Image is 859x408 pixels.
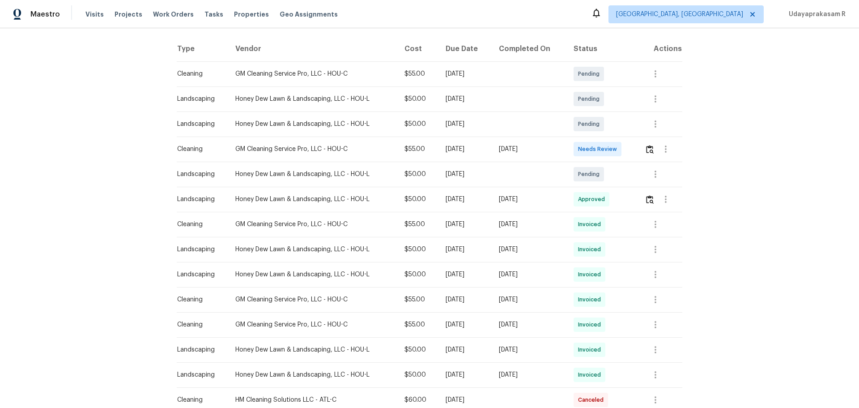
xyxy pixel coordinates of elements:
[446,195,484,204] div: [DATE]
[499,145,559,154] div: [DATE]
[446,245,484,254] div: [DATE]
[177,170,221,179] div: Landscaping
[578,94,603,103] span: Pending
[578,145,621,154] span: Needs Review
[499,320,559,329] div: [DATE]
[177,120,221,129] div: Landscaping
[404,220,431,229] div: $55.00
[616,10,743,19] span: [GEOGRAPHIC_DATA], [GEOGRAPHIC_DATA]
[235,370,390,379] div: Honey Dew Lawn & Landscaping, LLC - HOU-L
[446,270,484,279] div: [DATE]
[235,395,390,404] div: HM Cleaning Solutions LLC - ATL-C
[404,370,431,379] div: $50.00
[438,36,491,61] th: Due Date
[404,395,431,404] div: $60.00
[638,36,682,61] th: Actions
[645,138,655,160] button: Review Icon
[499,370,559,379] div: [DATE]
[177,320,221,329] div: Cleaning
[646,195,654,204] img: Review Icon
[397,36,438,61] th: Cost
[492,36,566,61] th: Completed On
[177,295,221,304] div: Cleaning
[499,270,559,279] div: [DATE]
[177,69,221,78] div: Cleaning
[578,295,604,304] span: Invoiced
[446,320,484,329] div: [DATE]
[404,295,431,304] div: $55.00
[578,69,603,78] span: Pending
[177,36,228,61] th: Type
[235,295,390,304] div: GM Cleaning Service Pro, LLC - HOU-C
[578,345,604,354] span: Invoiced
[404,345,431,354] div: $50.00
[235,195,390,204] div: Honey Dew Lawn & Landscaping, LLC - HOU-L
[235,220,390,229] div: GM Cleaning Service Pro, LLC - HOU-C
[499,295,559,304] div: [DATE]
[204,11,223,17] span: Tasks
[30,10,60,19] span: Maestro
[499,195,559,204] div: [DATE]
[446,120,484,129] div: [DATE]
[404,245,431,254] div: $50.00
[228,36,397,61] th: Vendor
[153,10,194,19] span: Work Orders
[404,69,431,78] div: $55.00
[446,170,484,179] div: [DATE]
[499,245,559,254] div: [DATE]
[645,189,655,210] button: Review Icon
[85,10,104,19] span: Visits
[578,220,604,229] span: Invoiced
[235,94,390,103] div: Honey Dew Lawn & Landscaping, LLC - HOU-L
[785,10,846,19] span: Udayaprakasam R
[177,370,221,379] div: Landscaping
[499,345,559,354] div: [DATE]
[404,320,431,329] div: $55.00
[578,170,603,179] span: Pending
[235,270,390,279] div: Honey Dew Lawn & Landscaping, LLC - HOU-L
[235,170,390,179] div: Honey Dew Lawn & Landscaping, LLC - HOU-L
[177,345,221,354] div: Landscaping
[578,195,608,204] span: Approved
[578,320,604,329] span: Invoiced
[566,36,637,61] th: Status
[404,145,431,154] div: $55.00
[499,220,559,229] div: [DATE]
[177,395,221,404] div: Cleaning
[646,145,654,154] img: Review Icon
[578,245,604,254] span: Invoiced
[177,94,221,103] div: Landscaping
[578,120,603,129] span: Pending
[404,270,431,279] div: $50.00
[177,245,221,254] div: Landscaping
[234,10,269,19] span: Properties
[404,120,431,129] div: $50.00
[446,295,484,304] div: [DATE]
[235,245,390,254] div: Honey Dew Lawn & Landscaping, LLC - HOU-L
[446,69,484,78] div: [DATE]
[446,220,484,229] div: [DATE]
[177,145,221,154] div: Cleaning
[578,370,604,379] span: Invoiced
[177,270,221,279] div: Landscaping
[177,220,221,229] div: Cleaning
[235,120,390,129] div: Honey Dew Lawn & Landscaping, LLC - HOU-L
[446,145,484,154] div: [DATE]
[578,270,604,279] span: Invoiced
[578,395,607,404] span: Canceled
[446,345,484,354] div: [DATE]
[177,195,221,204] div: Landscaping
[235,320,390,329] div: GM Cleaning Service Pro, LLC - HOU-C
[115,10,142,19] span: Projects
[235,145,390,154] div: GM Cleaning Service Pro, LLC - HOU-C
[446,94,484,103] div: [DATE]
[446,395,484,404] div: [DATE]
[404,170,431,179] div: $50.00
[404,195,431,204] div: $50.00
[235,69,390,78] div: GM Cleaning Service Pro, LLC - HOU-C
[280,10,338,19] span: Geo Assignments
[235,345,390,354] div: Honey Dew Lawn & Landscaping, LLC - HOU-L
[446,370,484,379] div: [DATE]
[404,94,431,103] div: $50.00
